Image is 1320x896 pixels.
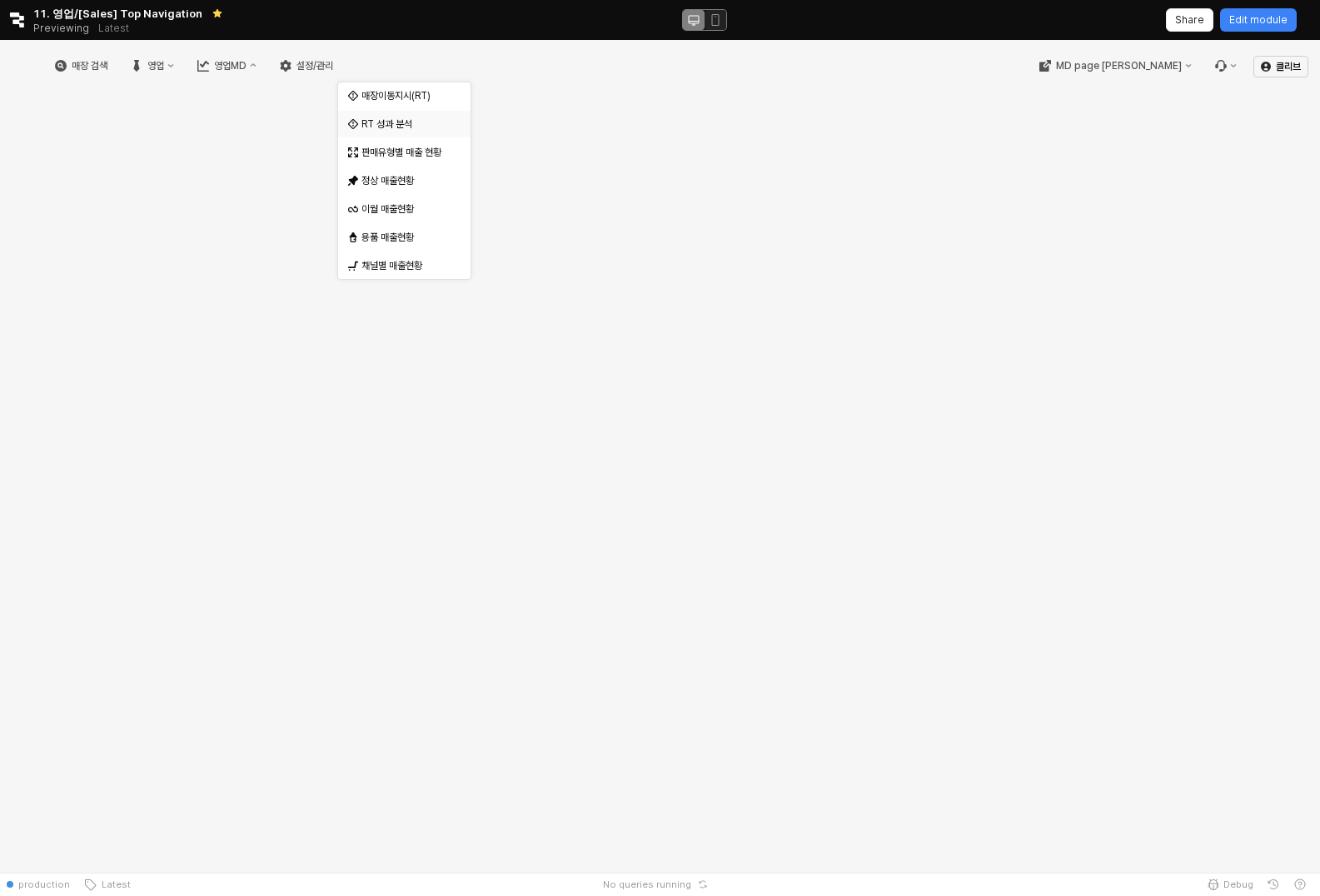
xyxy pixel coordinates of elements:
button: Share app [1166,8,1213,32]
span: No queries running [603,878,691,891]
div: MD page [PERSON_NAME] [1056,60,1182,72]
p: Share [1175,13,1204,27]
button: 매장 검색 [45,56,117,76]
p: Edit module [1229,13,1288,27]
button: 설정/관리 [270,56,343,76]
button: Releases and History [89,17,138,40]
div: 설정/관리 [296,60,333,72]
span: Previewing [33,20,89,37]
button: 영업 [121,56,184,76]
button: Help [1287,873,1313,896]
button: 영업MD [187,56,266,76]
button: Reset app state [695,879,711,889]
div: Menu item 6 [1205,56,1247,76]
div: 용품 매출현황 [361,231,451,244]
div: 매장 검색 [72,60,107,72]
p: 클리브 [1276,60,1301,73]
div: 정상 매출현황 [361,174,451,187]
div: 이월 매출현황 [361,202,451,216]
span: Debug [1223,878,1253,891]
div: Previewing Latest [33,17,138,40]
div: 영업 [147,60,164,72]
span: Latest [97,878,131,891]
div: RT 성과 분석 [361,117,451,131]
span: production [18,878,70,891]
button: Debug [1200,873,1260,896]
div: 판매유형별 매출 현황 [361,146,451,159]
button: History [1260,873,1287,896]
div: Select an option [338,82,471,280]
div: 채널별 매출현황 [361,259,451,272]
button: Latest [77,873,137,896]
span: 11. 영업/[Sales] Top Navigation [33,5,202,22]
p: Latest [98,22,129,35]
div: MD page 이동 [1029,56,1202,76]
button: Remove app from favorites [209,5,226,22]
button: Edit module [1220,8,1297,32]
div: 매장이동지시(RT) [361,89,451,102]
button: MD page [PERSON_NAME] [1029,56,1202,76]
div: 영업MD [214,60,247,72]
button: 클리브 [1253,56,1308,77]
